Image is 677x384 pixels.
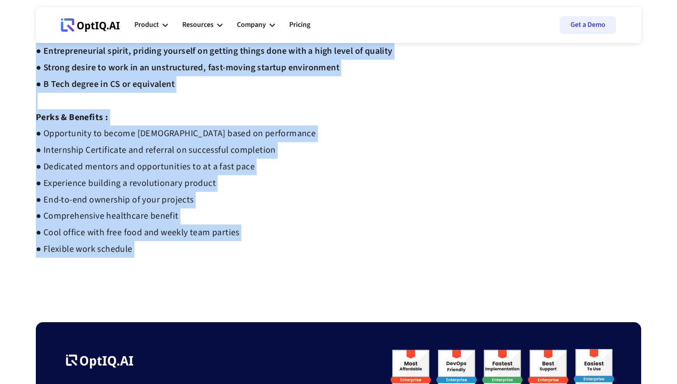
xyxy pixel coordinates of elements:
a: Get a Demo [560,16,616,34]
a: Webflow Homepage [61,12,120,39]
div: Resources [182,12,223,39]
a: Pricing [289,12,310,39]
div: Resources [182,19,214,31]
div: Product [134,19,159,31]
div: Company [237,19,266,31]
strong: ● Opportunity to become [DEMOGRAPHIC_DATA] based on performance ● Internship Certificate and refe... [36,127,316,255]
div: Company [237,12,275,39]
div: Product [134,12,168,39]
strong: Perks & Benefits : [36,111,108,124]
